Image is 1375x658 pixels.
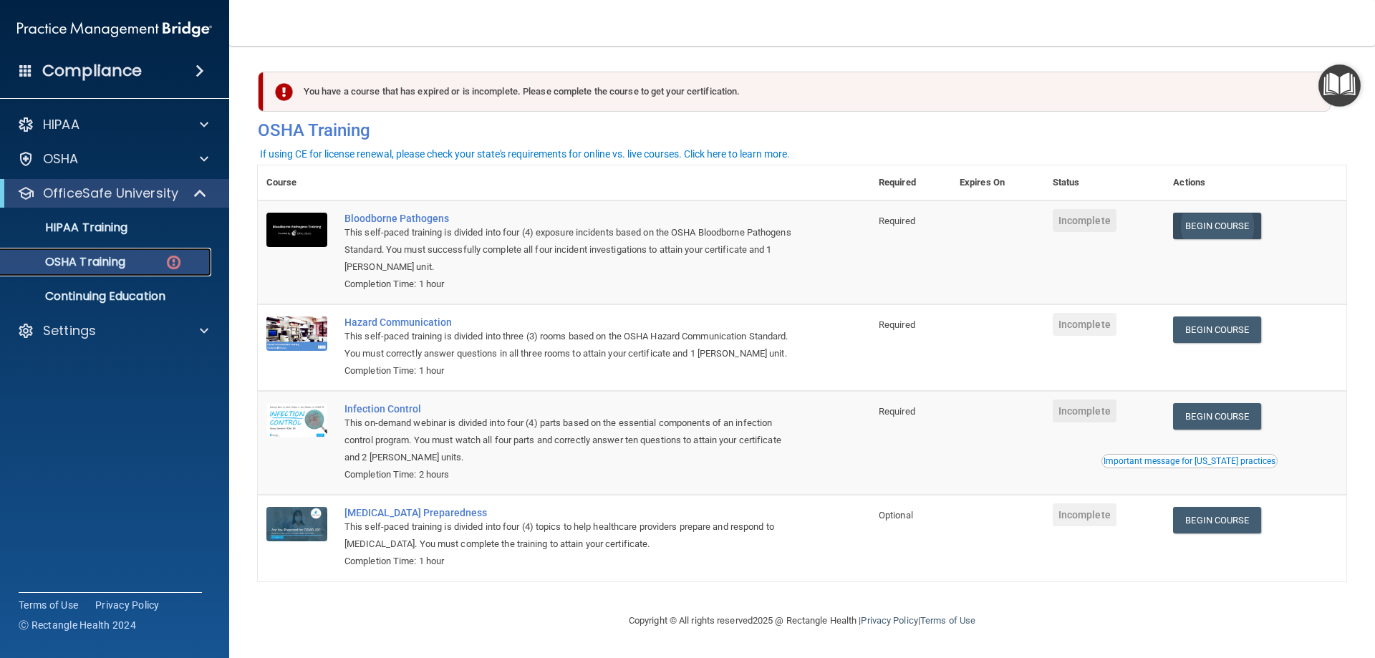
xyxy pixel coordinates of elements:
p: OSHA Training [9,255,125,269]
a: Begin Course [1173,213,1260,239]
a: Begin Course [1173,316,1260,343]
div: You have a course that has expired or is incomplete. Please complete the course to get your certi... [264,72,1331,112]
a: Infection Control [344,403,799,415]
h4: Compliance [42,61,142,81]
div: This self-paced training is divided into four (4) exposure incidents based on the OSHA Bloodborne... [344,224,799,276]
button: Read this if you are a dental practitioner in the state of CA [1101,454,1278,468]
a: Settings [17,322,208,339]
a: Bloodborne Pathogens [344,213,799,224]
div: Completion Time: 2 hours [344,466,799,483]
div: This self-paced training is divided into four (4) topics to help healthcare providers prepare and... [344,518,799,553]
span: Incomplete [1053,400,1116,422]
button: If using CE for license renewal, please check your state's requirements for online vs. live cours... [258,147,792,161]
h4: OSHA Training [258,120,1346,140]
p: OSHA [43,150,79,168]
span: Required [879,319,915,330]
span: Incomplete [1053,209,1116,232]
img: danger-circle.6113f641.png [165,253,183,271]
span: Incomplete [1053,503,1116,526]
div: Completion Time: 1 hour [344,362,799,379]
a: Hazard Communication [344,316,799,328]
th: Required [870,165,951,200]
th: Actions [1164,165,1346,200]
span: Incomplete [1053,313,1116,336]
p: Settings [43,322,96,339]
img: exclamation-circle-solid-danger.72ef9ffc.png [275,83,293,101]
p: HIPAA [43,116,79,133]
a: Begin Course [1173,507,1260,533]
span: Required [879,406,915,417]
a: Terms of Use [19,598,78,612]
a: Begin Course [1173,403,1260,430]
a: Terms of Use [920,615,975,626]
th: Status [1044,165,1165,200]
span: Required [879,216,915,226]
div: This on-demand webinar is divided into four (4) parts based on the essential components of an inf... [344,415,799,466]
img: PMB logo [17,15,212,44]
th: Course [258,165,336,200]
span: Optional [879,510,913,521]
a: Privacy Policy [861,615,917,626]
div: Important message for [US_STATE] practices [1104,457,1275,465]
div: If using CE for license renewal, please check your state's requirements for online vs. live cours... [260,149,790,159]
p: OfficeSafe University [43,185,178,202]
p: Continuing Education [9,289,205,304]
a: OSHA [17,150,208,168]
a: OfficeSafe University [17,185,208,202]
a: Privacy Policy [95,598,160,612]
a: HIPAA [17,116,208,133]
div: This self-paced training is divided into three (3) rooms based on the OSHA Hazard Communication S... [344,328,799,362]
a: [MEDICAL_DATA] Preparedness [344,507,799,518]
th: Expires On [951,165,1044,200]
button: Open Resource Center [1318,64,1361,107]
div: Completion Time: 1 hour [344,276,799,293]
div: Completion Time: 1 hour [344,553,799,570]
span: Ⓒ Rectangle Health 2024 [19,618,136,632]
div: Copyright © All rights reserved 2025 @ Rectangle Health | | [541,598,1063,644]
p: HIPAA Training [9,221,127,235]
